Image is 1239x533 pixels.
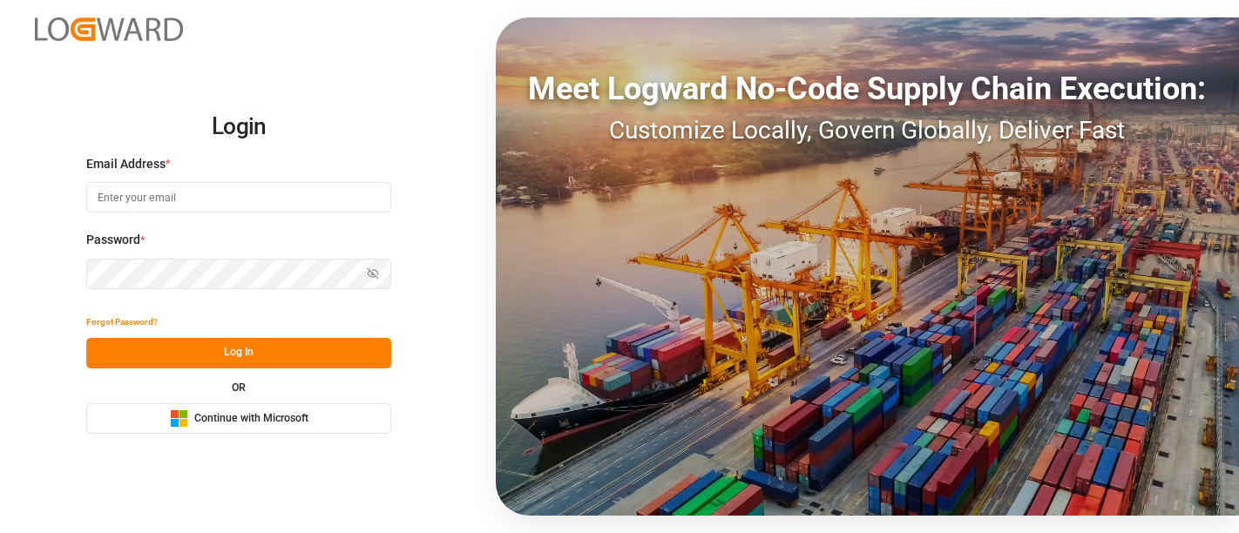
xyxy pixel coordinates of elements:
[86,338,391,368] button: Log In
[496,112,1239,149] div: Customize Locally, Govern Globally, Deliver Fast
[194,411,308,427] span: Continue with Microsoft
[86,182,391,213] input: Enter your email
[86,231,140,249] span: Password
[86,403,391,434] button: Continue with Microsoft
[35,17,183,41] img: Logward_new_orange.png
[86,307,158,338] button: Forgot Password?
[232,382,246,393] small: OR
[86,155,166,173] span: Email Address
[496,65,1239,112] div: Meet Logward No-Code Supply Chain Execution:
[86,99,391,155] h2: Login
